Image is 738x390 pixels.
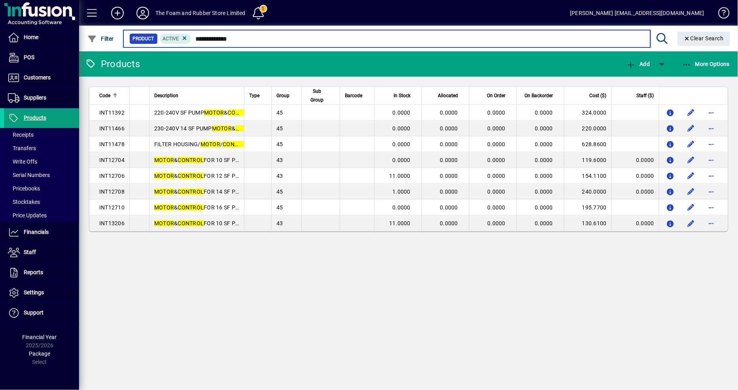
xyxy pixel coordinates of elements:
[705,122,718,135] button: More options
[154,220,272,226] span: & FOR 10 SF PUMP 26644AU
[705,201,718,214] button: More options
[379,91,418,100] div: In Stock
[624,57,652,71] button: Add
[705,154,718,166] button: More options
[154,109,254,116] span: 220-240V SF PUMP &
[677,32,730,46] button: Clear
[178,220,204,226] em: CONTROL
[154,141,289,147] span: FILTER HOUSING/ / STATION 54612
[154,220,174,226] em: MOTOR
[685,138,697,151] button: Edit
[154,91,239,100] div: Description
[154,125,261,132] span: 230-240V 14 SF PUMP &
[564,184,611,200] td: 240.0000
[4,182,79,195] a: Pricebooks
[637,91,654,100] span: Staff ($)
[685,201,697,214] button: Edit
[389,220,411,226] span: 11.0000
[4,155,79,168] a: Write Offs
[204,109,224,116] em: MOTOR
[24,229,49,235] span: Financials
[24,269,43,275] span: Reports
[393,204,411,211] span: 0.0000
[611,215,659,231] td: 0.0000
[488,204,506,211] span: 0.0000
[345,91,362,100] span: Barcode
[488,109,506,116] span: 0.0000
[87,36,114,42] span: Filter
[99,141,125,147] span: INT11478
[590,91,607,100] span: Cost ($)
[130,6,155,20] button: Profile
[389,173,411,179] span: 11.0000
[276,91,297,100] div: Group
[488,188,506,195] span: 0.0000
[249,91,259,100] span: Type
[440,141,458,147] span: 0.0000
[440,188,458,195] span: 0.0000
[440,220,458,226] span: 0.0000
[212,125,232,132] em: MOTOR
[345,91,369,100] div: Barcode
[4,283,79,303] a: Settings
[394,91,411,100] span: In Stock
[393,157,411,163] span: 0.0000
[440,157,458,163] span: 0.0000
[438,91,458,100] span: Allocated
[276,141,283,147] span: 45
[154,157,174,163] em: MOTOR
[178,157,204,163] em: CONTROL
[535,125,553,132] span: 0.0000
[133,35,154,43] span: Product
[488,157,506,163] span: 0.0000
[154,188,174,195] em: MOTOR
[685,154,697,166] button: Edit
[535,188,553,195] span: 0.0000
[276,157,283,163] span: 43
[24,115,46,121] span: Products
[685,106,697,119] button: Edit
[154,204,174,211] em: MOTOR
[705,185,718,198] button: More options
[154,204,272,211] span: & FOR 16 SF PUMP 26652AU
[276,109,283,116] span: 45
[564,121,611,136] td: 220.0000
[440,125,458,132] span: 0.0000
[178,204,204,211] em: CONTROL
[29,350,50,357] span: Package
[307,87,335,104] div: Sub Group
[393,141,411,147] span: 0.0000
[564,152,611,168] td: 119.6000
[488,220,506,226] span: 0.0000
[4,263,79,283] a: Reports
[570,7,704,19] div: [PERSON_NAME] [EMAIL_ADDRESS][DOMAIN_NAME]
[8,172,50,178] span: Serial Numbers
[154,173,174,179] em: MOTOR
[705,170,718,182] button: More options
[163,36,179,41] span: Active
[154,188,272,195] span: & FOR 14 SF PUMP 26648AU
[24,94,46,101] span: Suppliers
[178,173,204,179] em: CONTROL
[155,7,246,19] div: The Foam and Rubber Store Limited
[8,185,40,192] span: Pricebooks
[535,141,553,147] span: 0.0000
[99,173,125,179] span: INT12706
[24,34,38,40] span: Home
[99,109,125,116] span: INT11392
[488,125,506,132] span: 0.0000
[307,87,328,104] span: Sub Group
[488,173,506,179] span: 0.0000
[712,2,728,27] a: Knowledge Base
[393,109,411,116] span: 0.0000
[276,204,283,211] span: 45
[24,54,34,60] span: POS
[24,74,51,81] span: Customers
[105,6,130,20] button: Add
[488,141,506,147] span: 0.0000
[4,222,79,242] a: Financials
[4,195,79,209] a: Stocktakes
[154,91,178,100] span: Description
[427,91,465,100] div: Allocated
[154,157,272,163] span: & FOR 10 SF PUMP 26644AU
